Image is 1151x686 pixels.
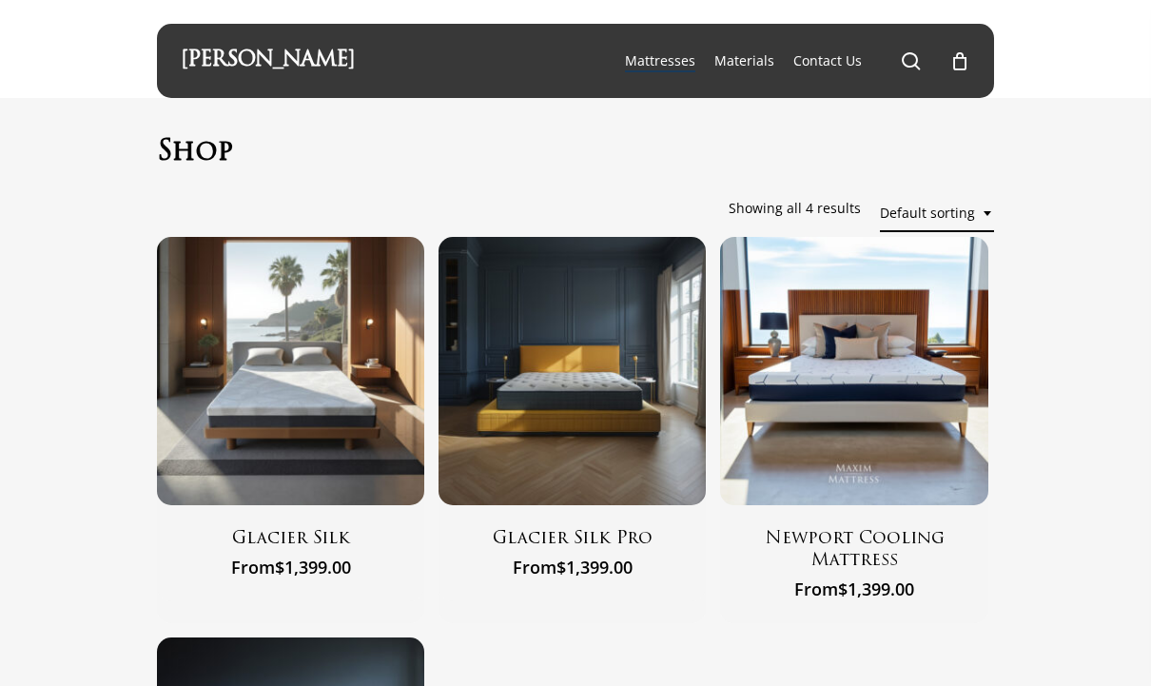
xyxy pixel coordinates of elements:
span: From [181,553,400,578]
span: Default sorting [880,189,994,238]
span: Default sorting [880,194,994,233]
a: Newport Cooling Mattress [744,529,964,575]
p: Showing all 4 results [729,189,861,227]
h1: Shop [157,136,994,170]
img: Newport Cooling Mattress [720,237,987,504]
bdi: 1,399.00 [556,556,633,578]
a: Mattresses [625,51,695,70]
bdi: 1,399.00 [275,556,351,578]
nav: Main Menu [615,24,970,98]
span: From [744,575,964,599]
span: From [462,553,682,578]
img: Glacier Silk [157,237,424,504]
span: Contact Us [793,51,862,69]
bdi: 1,399.00 [838,578,914,600]
span: Materials [714,51,774,69]
a: Materials [714,51,774,70]
a: Contact Us [793,51,862,70]
a: Cart [949,50,970,71]
span: $ [275,556,284,578]
img: Glacier Silk Pro [439,237,706,504]
span: Mattresses [625,51,695,69]
a: [PERSON_NAME] [181,50,355,71]
a: Glacier Silk [181,529,400,553]
span: $ [838,578,848,600]
a: Glacier Silk Pro [462,529,682,553]
span: $ [556,556,566,578]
